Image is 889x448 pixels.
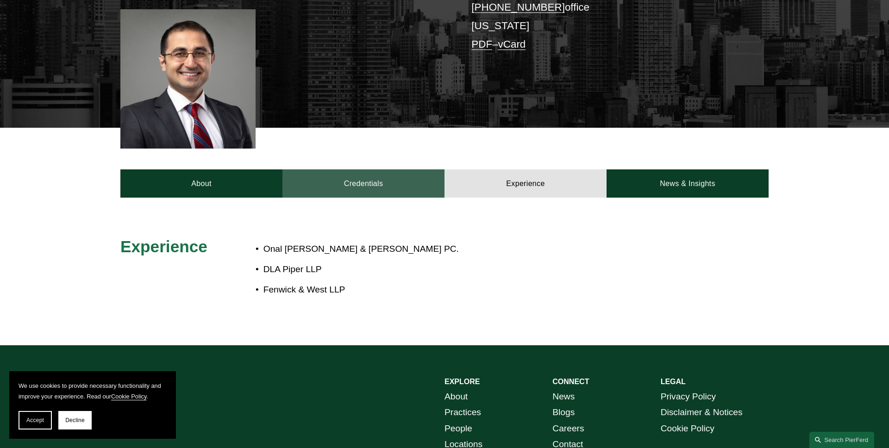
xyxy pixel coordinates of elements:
[444,169,607,197] a: Experience
[444,389,468,405] a: About
[26,417,44,423] span: Accept
[809,432,874,448] a: Search this site
[661,404,743,421] a: Disclaimer & Notices
[263,261,688,278] p: DLA Piper LLP
[552,421,584,437] a: Careers
[19,411,52,429] button: Accept
[552,389,575,405] a: News
[120,237,207,255] span: Experience
[19,380,167,402] p: We use cookies to provide necessary functionality and improve your experience. Read our .
[120,169,282,197] a: About
[282,169,444,197] a: Credentials
[58,411,92,429] button: Decline
[471,38,492,50] a: PDF
[607,169,769,197] a: News & Insights
[9,371,176,439] section: Cookie banner
[444,421,472,437] a: People
[661,421,714,437] a: Cookie Policy
[263,282,688,298] p: Fenwick & West LLP
[263,241,688,257] p: Onal [PERSON_NAME] & [PERSON_NAME] PC.
[552,378,589,386] strong: CONNECT
[552,404,575,421] a: Blogs
[65,417,85,423] span: Decline
[444,378,480,386] strong: EXPLORE
[498,38,526,50] a: vCard
[661,378,686,386] strong: LEGAL
[471,1,565,13] a: [PHONE_NUMBER]
[111,393,147,400] a: Cookie Policy
[444,404,481,421] a: Practices
[661,389,716,405] a: Privacy Policy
